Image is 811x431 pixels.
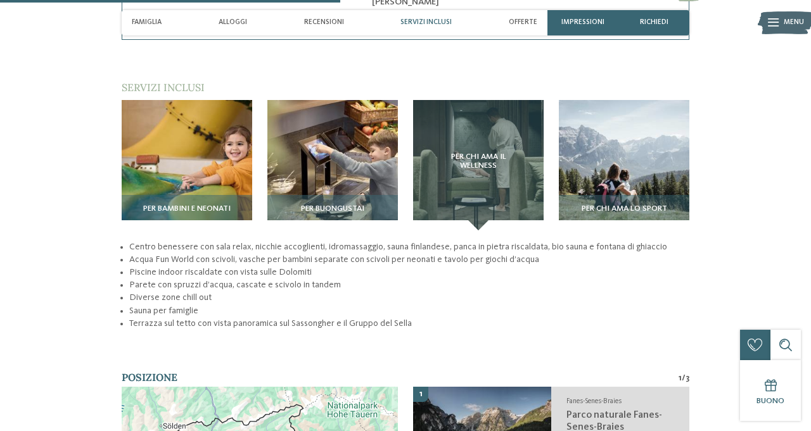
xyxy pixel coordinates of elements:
[359,9,453,18] span: Recensione su TripAdvisor
[561,18,604,27] span: Impressioni
[129,253,689,266] li: Acqua Fun World con scivoli, vasche per bambini separate con scivoli per neonati e tavolo per gio...
[129,240,689,253] li: Centro benessere con sala relax, nicchie accoglienti, idromassaggio, sauna finlandese, panca in p...
[682,373,686,384] span: /
[132,18,162,27] span: Famiglia
[419,389,423,400] span: 1
[301,204,364,213] span: Per buongustai
[582,204,667,213] span: Per chi ama lo sport
[129,278,689,291] li: Parete con spruzzi d’acqua, cascate e scivolo in tandem
[679,373,682,384] span: 1
[129,317,689,330] li: Terrazza sul tetto con vista panoramica sul Sassongher e il Gruppo del Sella
[129,291,689,304] li: Diverse zone chill out
[400,18,452,27] span: Servizi inclusi
[122,81,205,94] span: Servizi inclusi
[433,153,523,170] span: Per chi ama il wellness
[122,371,177,384] span: Posizione
[509,18,537,27] span: Offerte
[686,373,689,384] span: 3
[129,304,689,317] li: Sauna per famiglie
[122,100,252,230] img: Una stupenda vacanza in famiglia a Corvara
[143,204,231,213] span: Per bambini e neonati
[640,18,668,27] span: richiedi
[219,18,247,27] span: Alloggi
[757,397,784,405] span: Buono
[740,360,801,421] a: Buono
[559,100,689,230] img: Una stupenda vacanza in famiglia a Corvara
[129,266,689,278] li: Piscine indoor riscaldate con vista sulle Dolomiti
[566,397,622,405] span: Fanes-Senes-Braies
[304,18,344,27] span: Recensioni
[267,100,398,230] img: Una stupenda vacanza in famiglia a Corvara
